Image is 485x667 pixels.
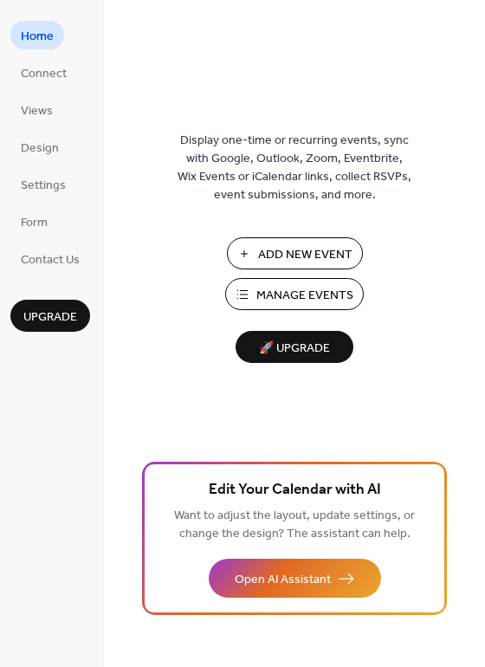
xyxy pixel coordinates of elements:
[10,21,64,49] a: Home
[21,251,80,269] span: Contact Us
[21,65,67,83] span: Connect
[178,132,411,204] span: Display one-time or recurring events, sync with Google, Outlook, Zoom, Eventbrite, Wix Events or ...
[23,308,77,327] span: Upgrade
[258,246,352,264] span: Add New Event
[235,571,331,589] span: Open AI Assistant
[174,504,415,546] span: Want to adjust the layout, update settings, or change the design? The assistant can help.
[21,177,66,195] span: Settings
[10,207,58,236] a: Form
[10,170,76,198] a: Settings
[10,300,90,332] button: Upgrade
[21,214,48,232] span: Form
[225,278,364,310] button: Manage Events
[227,237,363,269] button: Add New Event
[10,133,69,161] a: Design
[209,559,381,598] button: Open AI Assistant
[256,287,353,305] span: Manage Events
[21,139,59,158] span: Design
[209,478,381,502] span: Edit Your Calendar with AI
[246,337,343,360] span: 🚀 Upgrade
[21,102,53,120] span: Views
[10,58,77,87] a: Connect
[21,28,54,46] span: Home
[236,331,353,363] button: 🚀 Upgrade
[10,244,90,273] a: Contact Us
[10,95,63,124] a: Views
